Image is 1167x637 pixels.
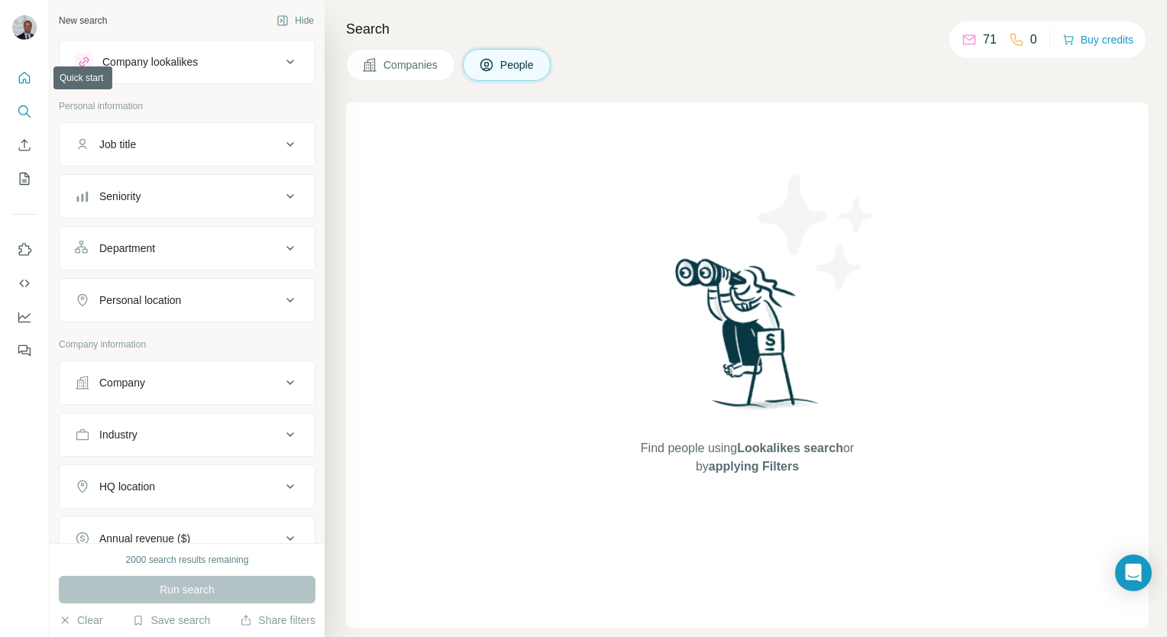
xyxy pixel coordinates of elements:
[99,479,155,494] div: HQ location
[60,44,315,80] button: Company lookalikes
[99,293,181,308] div: Personal location
[60,230,315,267] button: Department
[60,178,315,215] button: Seniority
[60,520,315,557] button: Annual revenue ($)
[1115,555,1152,591] div: Open Intercom Messenger
[60,416,315,453] button: Industry
[12,236,37,264] button: Use Surfe on LinkedIn
[59,99,315,113] p: Personal information
[668,254,827,425] img: Surfe Illustration - Woman searching with binoculars
[625,439,869,476] span: Find people using or by
[126,553,249,567] div: 2000 search results remaining
[59,338,315,351] p: Company information
[99,241,155,256] div: Department
[983,31,997,49] p: 71
[60,282,315,318] button: Personal location
[1030,31,1037,49] p: 0
[12,337,37,364] button: Feedback
[709,460,799,473] span: applying Filters
[60,364,315,401] button: Company
[99,137,136,152] div: Job title
[12,165,37,192] button: My lists
[59,613,102,628] button: Clear
[12,15,37,40] img: Avatar
[500,57,535,73] span: People
[99,427,137,442] div: Industry
[12,303,37,331] button: Dashboard
[383,57,439,73] span: Companies
[99,375,145,390] div: Company
[60,468,315,505] button: HQ location
[1062,29,1133,50] button: Buy credits
[60,126,315,163] button: Job title
[12,64,37,92] button: Quick start
[99,189,141,204] div: Seniority
[737,441,843,454] span: Lookalikes search
[12,270,37,297] button: Use Surfe API
[12,131,37,159] button: Enrich CSV
[240,613,315,628] button: Share filters
[102,54,198,70] div: Company lookalikes
[59,14,107,27] div: New search
[12,98,37,125] button: Search
[748,163,885,301] img: Surfe Illustration - Stars
[99,531,190,546] div: Annual revenue ($)
[346,18,1149,40] h4: Search
[266,9,325,32] button: Hide
[132,613,210,628] button: Save search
